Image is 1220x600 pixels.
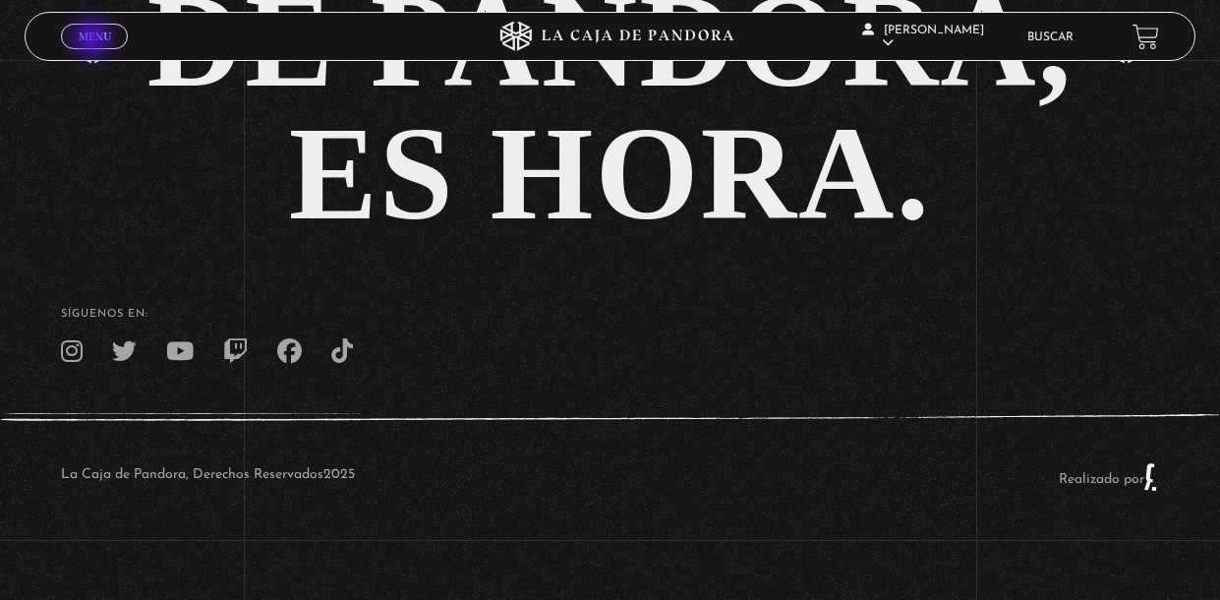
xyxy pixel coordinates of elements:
[61,309,1159,320] h4: SÍguenos en:
[72,47,118,61] span: Cerrar
[1133,24,1159,50] a: View your shopping cart
[1059,472,1159,487] a: Realizado por
[1027,31,1074,43] a: Buscar
[79,30,111,42] span: Menu
[61,462,355,492] p: La Caja de Pandora, Derechos Reservados 2025
[862,25,984,49] span: [PERSON_NAME]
